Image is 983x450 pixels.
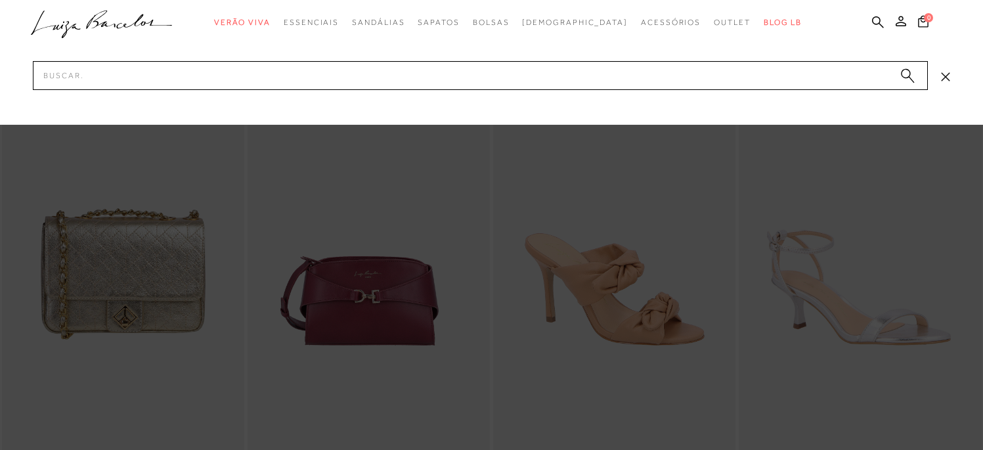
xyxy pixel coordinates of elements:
span: BLOG LB [764,18,802,27]
a: categoryNavScreenReaderText [418,11,459,35]
a: categoryNavScreenReaderText [214,11,271,35]
span: [DEMOGRAPHIC_DATA] [522,18,628,27]
span: Sapatos [418,18,459,27]
a: categoryNavScreenReaderText [352,11,404,35]
span: Bolsas [473,18,510,27]
input: Buscar. [33,61,928,90]
span: 0 [924,13,933,22]
a: categoryNavScreenReaderText [284,11,339,35]
span: Outlet [714,18,751,27]
span: Acessórios [641,18,701,27]
span: Essenciais [284,18,339,27]
a: noSubCategoriesText [522,11,628,35]
a: categoryNavScreenReaderText [714,11,751,35]
a: categoryNavScreenReaderText [641,11,701,35]
span: Verão Viva [214,18,271,27]
a: categoryNavScreenReaderText [473,11,510,35]
span: Sandálias [352,18,404,27]
button: 0 [914,14,932,32]
a: BLOG LB [764,11,802,35]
